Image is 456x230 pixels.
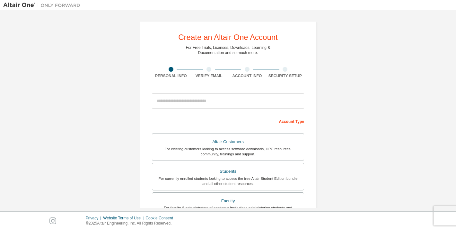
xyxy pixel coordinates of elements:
div: Create an Altair One Account [178,33,278,41]
img: instagram.svg [49,217,56,224]
div: Verify Email [190,73,228,78]
div: Privacy [86,216,103,221]
div: For Free Trials, Licenses, Downloads, Learning & Documentation and so much more. [186,45,270,55]
div: Account Type [152,116,304,126]
div: Students [156,167,300,176]
p: © 2025 Altair Engineering, Inc. All Rights Reserved. [86,221,177,226]
img: Altair One [3,2,83,8]
div: Personal Info [152,73,190,78]
div: Account Info [228,73,266,78]
div: Security Setup [266,73,304,78]
div: Cookie Consent [145,216,177,221]
div: Faculty [156,197,300,206]
div: For currently enrolled students looking to access the free Altair Student Edition bundle and all ... [156,176,300,186]
div: For existing customers looking to access software downloads, HPC resources, community, trainings ... [156,146,300,157]
div: For faculty & administrators of academic institutions administering students and accessing softwa... [156,205,300,216]
div: Altair Customers [156,137,300,146]
div: Website Terms of Use [103,216,145,221]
